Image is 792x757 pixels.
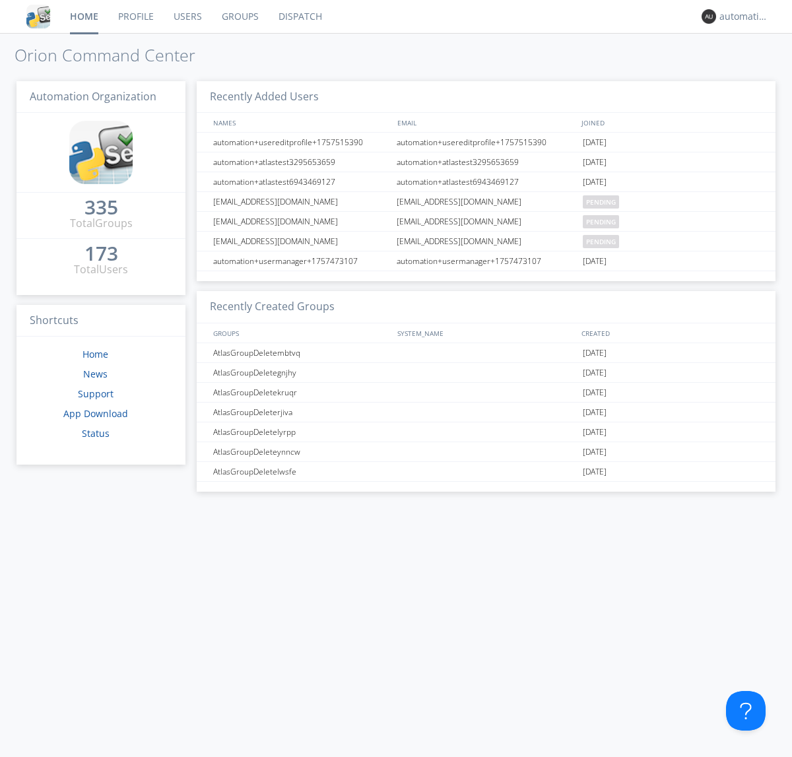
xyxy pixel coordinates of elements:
div: automation+atlastest6943469127 [393,172,579,191]
span: [DATE] [583,442,607,462]
div: JOINED [578,113,763,132]
a: Status [82,427,110,440]
a: [EMAIL_ADDRESS][DOMAIN_NAME][EMAIL_ADDRESS][DOMAIN_NAME]pending [197,192,775,212]
img: cddb5a64eb264b2086981ab96f4c1ba7 [69,121,133,184]
div: 335 [84,201,118,214]
iframe: Toggle Customer Support [726,691,766,731]
a: 173 [84,247,118,262]
a: AtlasGroupDeletelwsfe[DATE] [197,462,775,482]
div: 173 [84,247,118,260]
div: automation+usereditprofile+1757515390 [210,133,393,152]
a: AtlasGroupDeleterjiva[DATE] [197,403,775,422]
span: Automation Organization [30,89,156,104]
img: 373638.png [702,9,716,24]
h3: Recently Added Users [197,81,775,114]
a: News [83,368,108,380]
div: GROUPS [210,323,391,343]
div: AtlasGroupDeletembtvq [210,343,393,362]
a: 335 [84,201,118,216]
span: [DATE] [583,462,607,482]
div: Total Users [74,262,128,277]
div: AtlasGroupDeletelyrpp [210,422,393,442]
div: automation+usermanager+1757473107 [210,251,393,271]
span: [DATE] [583,152,607,172]
h3: Shortcuts [16,305,185,337]
span: pending [583,235,619,248]
a: AtlasGroupDeletembtvq[DATE] [197,343,775,363]
a: App Download [63,407,128,420]
div: EMAIL [394,113,578,132]
div: Total Groups [70,216,133,231]
a: AtlasGroupDeleteynncw[DATE] [197,442,775,462]
div: NAMES [210,113,391,132]
a: AtlasGroupDeletegnjhy[DATE] [197,363,775,383]
div: automation+atlas0003 [719,10,769,23]
span: [DATE] [583,133,607,152]
div: [EMAIL_ADDRESS][DOMAIN_NAME] [210,192,393,211]
div: [EMAIL_ADDRESS][DOMAIN_NAME] [210,232,393,251]
div: automation+atlastest3295653659 [393,152,579,172]
div: [EMAIL_ADDRESS][DOMAIN_NAME] [210,212,393,231]
img: cddb5a64eb264b2086981ab96f4c1ba7 [26,5,50,28]
div: [EMAIL_ADDRESS][DOMAIN_NAME] [393,232,579,251]
a: automation+atlastest3295653659automation+atlastest3295653659[DATE] [197,152,775,172]
a: [EMAIL_ADDRESS][DOMAIN_NAME][EMAIL_ADDRESS][DOMAIN_NAME]pending [197,212,775,232]
span: [DATE] [583,363,607,383]
div: SYSTEM_NAME [394,323,578,343]
div: automation+usereditprofile+1757515390 [393,133,579,152]
span: [DATE] [583,383,607,403]
div: [EMAIL_ADDRESS][DOMAIN_NAME] [393,212,579,231]
div: automation+usermanager+1757473107 [393,251,579,271]
a: automation+atlastest6943469127automation+atlastest6943469127[DATE] [197,172,775,192]
span: pending [583,215,619,228]
a: automation+usermanager+1757473107automation+usermanager+1757473107[DATE] [197,251,775,271]
span: [DATE] [583,422,607,442]
span: pending [583,195,619,209]
div: AtlasGroupDeletelwsfe [210,462,393,481]
a: [EMAIL_ADDRESS][DOMAIN_NAME][EMAIL_ADDRESS][DOMAIN_NAME]pending [197,232,775,251]
div: automation+atlastest3295653659 [210,152,393,172]
span: [DATE] [583,403,607,422]
div: CREATED [578,323,763,343]
a: AtlasGroupDeletelyrpp[DATE] [197,422,775,442]
div: [EMAIL_ADDRESS][DOMAIN_NAME] [393,192,579,211]
div: automation+atlastest6943469127 [210,172,393,191]
div: AtlasGroupDeletekruqr [210,383,393,402]
div: AtlasGroupDeleterjiva [210,403,393,422]
span: [DATE] [583,251,607,271]
div: AtlasGroupDeleteynncw [210,442,393,461]
a: AtlasGroupDeletekruqr[DATE] [197,383,775,403]
div: AtlasGroupDeletegnjhy [210,363,393,382]
a: Support [78,387,114,400]
a: Home [82,348,108,360]
h3: Recently Created Groups [197,291,775,323]
span: [DATE] [583,172,607,192]
a: automation+usereditprofile+1757515390automation+usereditprofile+1757515390[DATE] [197,133,775,152]
span: [DATE] [583,343,607,363]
